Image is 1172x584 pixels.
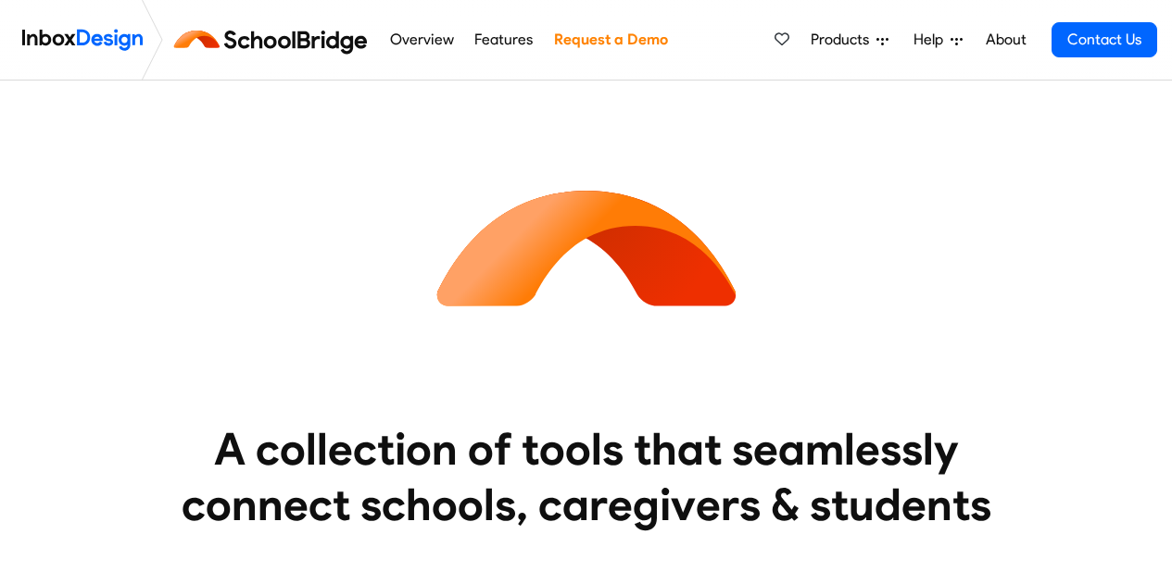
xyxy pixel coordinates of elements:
img: schoolbridge logo [170,18,379,62]
a: Features [470,21,538,58]
a: Products [803,21,896,58]
a: Help [906,21,970,58]
span: Products [811,29,876,51]
span: Help [914,29,951,51]
img: icon_schoolbridge.svg [420,81,753,414]
a: Overview [384,21,459,58]
a: Contact Us [1052,22,1157,57]
heading: A collection of tools that seamlessly connect schools, caregivers & students [146,421,1027,532]
a: Request a Demo [548,21,673,58]
a: About [980,21,1031,58]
